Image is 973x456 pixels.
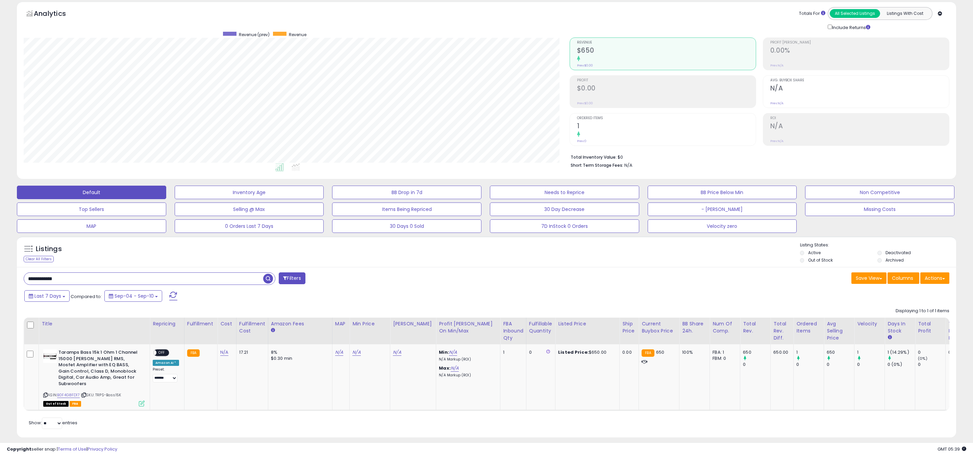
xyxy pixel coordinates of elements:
[918,320,943,334] div: Total Profit
[187,320,215,327] div: Fulfillment
[335,320,347,327] div: MAP
[577,79,756,82] span: Profit
[713,320,737,334] div: Num of Comp.
[808,257,833,263] label: Out of Stock
[827,320,851,342] div: Avg Selling Price
[43,401,69,407] span: All listings that are currently out of stock and unavailable for purchase on Amazon
[352,349,360,356] a: N/A
[948,320,962,342] div: Total Profit Diff.
[529,349,550,355] div: 0
[799,10,825,17] div: Totals For
[770,101,783,105] small: Prev: N/A
[577,63,593,68] small: Prev: $0.00
[918,361,945,368] div: 0
[439,373,495,378] p: N/A Markup (ROI)
[888,334,892,341] small: Days In Stock.
[857,361,884,368] div: 0
[17,203,166,216] button: Top Sellers
[58,349,141,388] b: Taramps Bass 15k 1 Ohm 1 Channel 15000 [PERSON_NAME] RMS, Mosfet Amplifier with EQ BASS, Gain Con...
[393,349,401,356] a: N/A
[622,320,636,334] div: Ship Price
[71,293,102,300] span: Compared to:
[271,327,275,333] small: Amazon Fees.
[773,320,791,342] div: Total Rev. Diff.
[642,320,676,334] div: Current Buybox Price
[571,162,623,168] b: Short Term Storage Fees:
[892,275,913,281] span: Columns
[920,272,949,284] button: Actions
[648,219,797,233] button: Velocity zero
[153,320,181,327] div: Repricing
[29,420,77,426] span: Show: entries
[439,320,497,334] div: Profit [PERSON_NAME] on Min/Max
[743,361,770,368] div: 0
[153,367,179,382] div: Preset:
[104,290,162,302] button: Sep-04 - Sep-10
[239,349,263,355] div: 17.21
[187,349,200,357] small: FBA
[153,360,179,366] div: Amazon AI *
[805,203,954,216] button: Missing Costs
[642,349,654,357] small: FBA
[796,349,824,355] div: 1
[503,349,521,355] div: 1
[332,219,481,233] button: 30 Days 0 Sold
[796,320,821,334] div: Ordered Items
[577,139,587,143] small: Prev: 0
[571,154,617,160] b: Total Inventory Value:
[918,356,927,361] small: (0%)
[439,357,495,362] p: N/A Markup (ROI)
[577,122,756,131] h2: 1
[332,186,481,199] button: BB Drop in 7d
[70,401,81,407] span: FBA
[7,446,31,452] strong: Copyright
[770,79,949,82] span: Avg. Buybox Share
[770,116,949,120] span: ROI
[682,320,707,334] div: BB Share 24h.
[43,349,57,363] img: 41tz5OvDh4L._SL40_.jpg
[271,320,329,327] div: Amazon Fees
[948,349,959,355] div: 0.00
[220,349,228,356] a: N/A
[648,186,797,199] button: BB Price Below Min
[352,320,387,327] div: Min Price
[713,355,735,361] div: FBM: 0
[770,84,949,93] h2: N/A
[713,349,735,355] div: FBA: 1
[439,349,449,355] b: Min:
[503,320,523,342] div: FBA inbound Qty
[577,101,593,105] small: Prev: $0.00
[830,9,880,18] button: All Selected Listings
[36,244,62,254] h5: Listings
[17,186,166,199] button: Default
[175,203,324,216] button: Selling @ Max
[888,320,912,334] div: Days In Stock
[938,446,966,452] span: 2025-09-18 05:39 GMT
[558,349,614,355] div: $650.00
[796,361,824,368] div: 0
[770,139,783,143] small: Prev: N/A
[770,63,783,68] small: Prev: N/A
[743,349,770,355] div: 650
[449,349,457,356] a: N/A
[239,320,265,334] div: Fulfillment Cost
[577,41,756,45] span: Revenue
[490,186,639,199] button: Needs to Reprice
[42,320,147,327] div: Title
[827,349,854,355] div: 650
[577,84,756,93] h2: $0.00
[490,203,639,216] button: 30 Day Decrease
[58,446,86,452] a: Terms of Use
[743,320,768,334] div: Total Rev.
[34,293,61,299] span: Last 7 Days
[57,392,80,398] a: B0F4G8FD17
[24,256,54,262] div: Clear All Filters
[88,446,117,452] a: Privacy Policy
[857,320,882,327] div: Velocity
[17,219,166,233] button: MAP
[34,9,79,20] h5: Analytics
[175,219,324,233] button: 0 Orders Last 7 Days
[24,290,70,302] button: Last 7 Days
[289,32,306,37] span: Revenue
[7,446,117,453] div: seller snap | |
